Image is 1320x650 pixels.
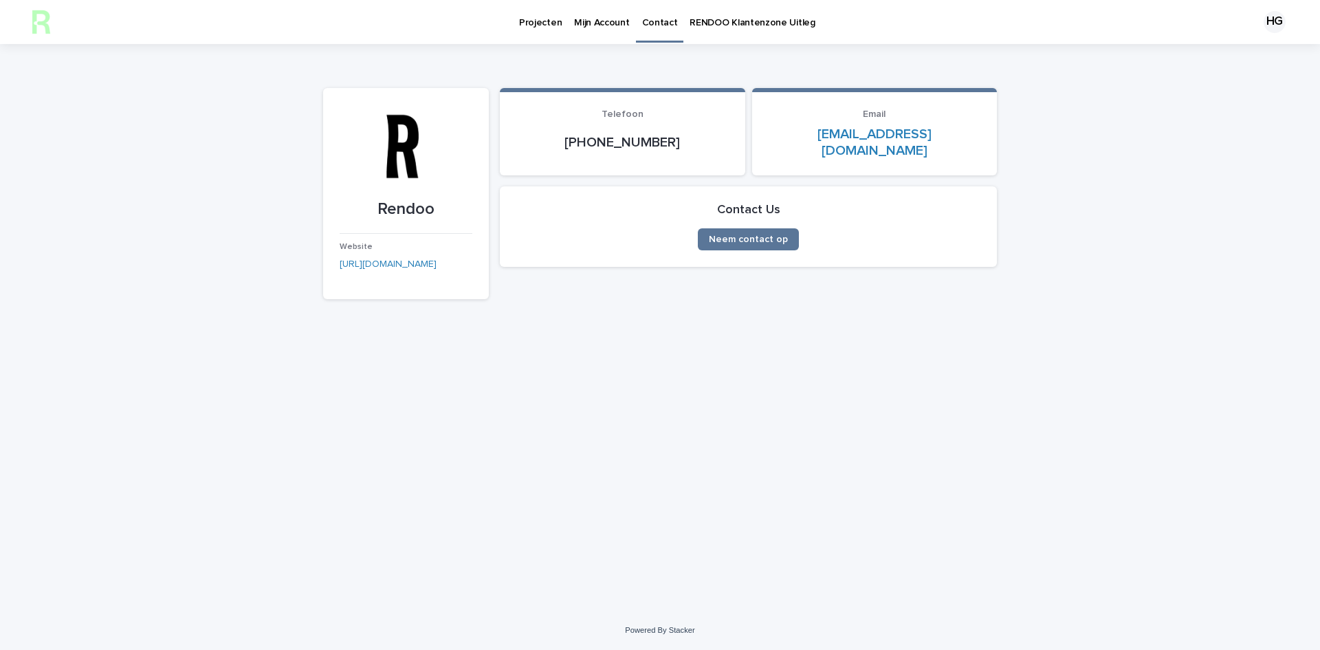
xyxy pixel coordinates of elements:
[863,109,885,119] span: Email
[564,136,680,149] a: [PHONE_NUMBER]
[27,8,55,36] img: h2KIERbZRTK6FourSpbg
[698,228,799,250] a: Neem contact op
[625,626,694,634] a: Powered By Stacker
[1264,11,1286,33] div: HG
[340,259,437,269] a: [URL][DOMAIN_NAME]
[340,243,373,251] span: Website
[709,235,788,244] span: Neem contact op
[717,203,780,218] h2: Contact Us
[340,199,472,219] p: Rendoo
[817,127,932,158] a: [EMAIL_ADDRESS][DOMAIN_NAME]
[602,109,643,119] span: Telefoon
